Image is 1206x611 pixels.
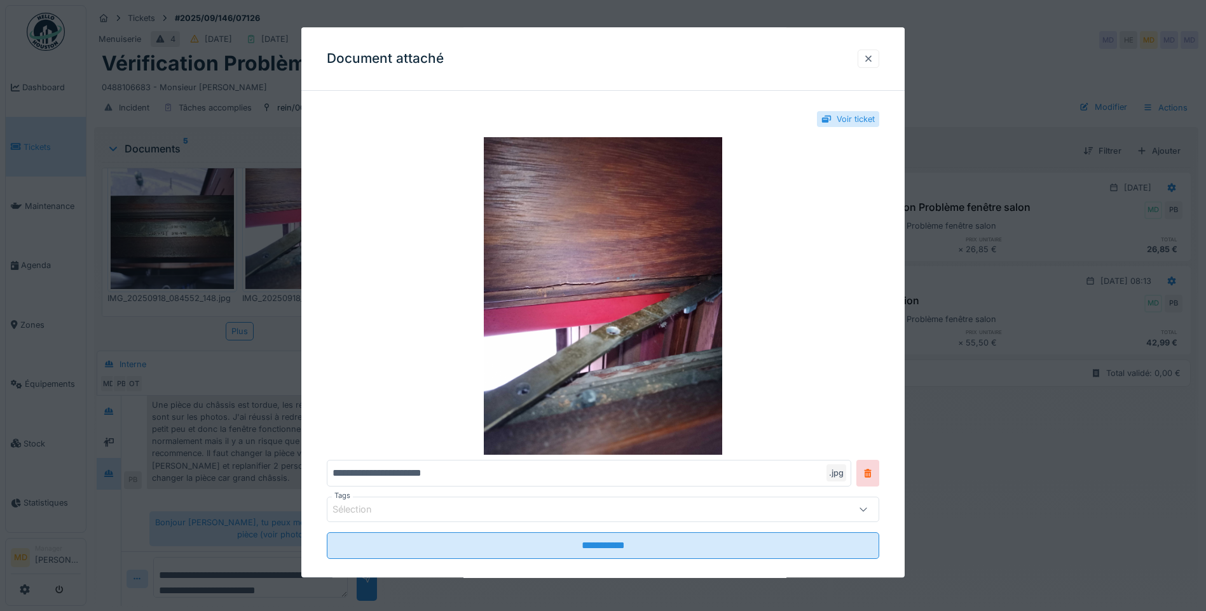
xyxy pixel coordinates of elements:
div: Sélection [332,503,390,517]
div: Voir ticket [837,113,875,125]
img: ab9d12fb-99f1-4563-a5ce-c1babe3acdde-IMG_20250918_084202_186.jpg [327,137,879,455]
h3: Document attaché [327,51,444,67]
label: Tags [332,490,353,501]
div: .jpg [826,464,846,481]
